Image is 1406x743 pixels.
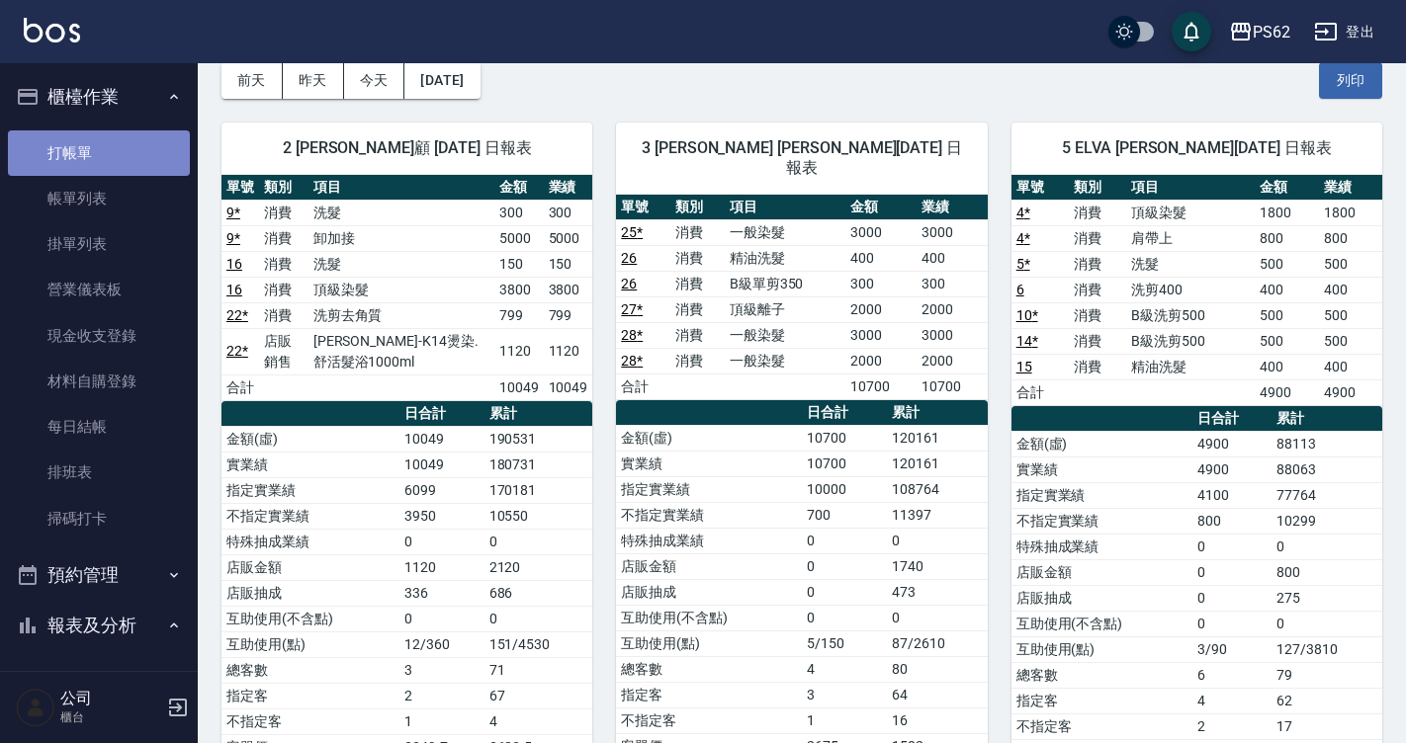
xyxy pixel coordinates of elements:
td: 10700 [917,373,988,399]
table: a dense table [1011,175,1382,406]
td: 10700 [802,425,887,451]
th: 累計 [887,400,988,426]
td: 洗剪400 [1126,277,1255,302]
td: 0 [484,529,593,554]
td: 1800 [1319,200,1382,225]
td: 0 [802,605,887,630]
a: 6 [1016,282,1024,297]
button: 預約管理 [8,549,190,601]
td: 10049 [494,374,544,400]
th: 單號 [1011,175,1069,201]
td: B級洗剪500 [1126,302,1255,328]
button: 昨天 [283,62,344,99]
td: 71 [484,657,593,683]
td: 3000 [917,219,988,245]
td: 不指定實業績 [1011,508,1192,534]
td: 金額(虛) [221,426,399,452]
td: 1800 [1255,200,1318,225]
td: 6099 [399,477,483,503]
td: 金額(虛) [1011,431,1192,456]
td: 互助使用(點) [221,631,399,657]
td: 消費 [670,271,725,296]
td: 頂級離子 [725,296,845,322]
td: 實業績 [616,451,802,476]
td: 不指定實業績 [221,503,399,529]
td: 0 [802,528,887,553]
h5: 公司 [60,689,161,708]
table: a dense table [221,175,592,401]
td: 消費 [259,277,308,302]
td: 0 [484,606,593,631]
th: 日合計 [802,400,887,426]
th: 類別 [1069,175,1126,201]
td: 3800 [494,277,544,302]
td: 11397 [887,502,988,528]
td: 800 [1255,225,1318,251]
td: 1120 [399,554,483,580]
td: B級單剪350 [725,271,845,296]
a: 材料自購登錄 [8,359,190,404]
td: 0 [887,605,988,630]
td: 800 [1272,559,1382,585]
td: 1120 [494,328,544,374]
td: 108764 [887,476,988,502]
span: 3 [PERSON_NAME] [PERSON_NAME][DATE] 日報表 [640,138,963,178]
td: 總客數 [1011,662,1192,688]
td: 店販金額 [221,554,399,580]
td: 2000 [845,296,917,322]
button: [DATE] [404,62,480,99]
td: 0 [1192,534,1273,559]
td: 1120 [544,328,593,374]
td: 特殊抽成業績 [1011,534,1192,559]
td: 1740 [887,553,988,579]
td: 消費 [259,251,308,277]
td: 300 [494,200,544,225]
td: 700 [802,502,887,528]
td: 799 [494,302,544,328]
td: 4900 [1192,431,1273,456]
td: 互助使用(不含點) [221,606,399,631]
a: 帳單列表 [8,176,190,221]
td: 79 [1272,662,1382,688]
td: 消費 [670,348,725,373]
td: 80 [887,656,988,682]
td: B級洗剪500 [1126,328,1255,354]
td: 實業績 [221,452,399,477]
td: 不指定客 [616,707,802,733]
td: 12/360 [399,631,483,657]
td: 合計 [616,373,670,399]
td: 店販抽成 [1011,585,1192,611]
td: 消費 [259,225,308,251]
td: 金額(虛) [616,425,802,451]
td: 180731 [484,452,593,477]
td: 精油洗髮 [725,245,845,271]
th: 日合計 [399,401,483,427]
th: 金額 [845,195,917,220]
td: 3 [802,682,887,707]
td: 67 [484,683,593,708]
td: 500 [1255,302,1318,328]
th: 單號 [616,195,670,220]
button: 今天 [344,62,405,99]
th: 業績 [917,195,988,220]
a: 營業儀表板 [8,267,190,312]
td: 77764 [1272,482,1382,508]
td: 500 [1255,251,1318,277]
td: 指定實業績 [1011,482,1192,508]
td: 300 [917,271,988,296]
td: 一般染髮 [725,322,845,348]
td: 2000 [845,348,917,373]
td: 一般染髮 [725,219,845,245]
td: 4900 [1192,456,1273,482]
td: 400 [917,245,988,271]
td: 洗髮 [308,200,494,225]
td: 336 [399,580,483,606]
button: 櫃檯作業 [8,71,190,123]
td: 指定實業績 [616,476,802,502]
td: 0 [887,528,988,553]
td: 88113 [1272,431,1382,456]
td: 1 [802,707,887,733]
td: 互助使用(不含點) [1011,611,1192,636]
th: 累計 [1272,406,1382,432]
th: 金額 [494,175,544,201]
